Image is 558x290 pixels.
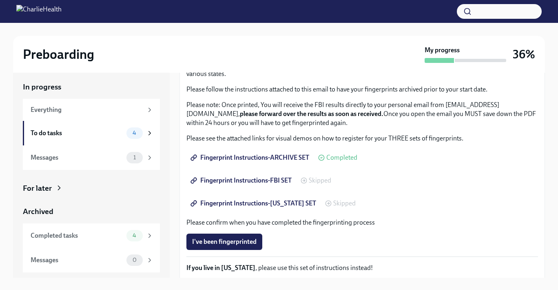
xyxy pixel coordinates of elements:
[186,149,315,166] a: Fingerprint Instructions-ARCHIVE SET
[23,183,52,194] div: For later
[128,257,142,263] span: 0
[186,263,538,272] p: , please use this set of instructions instead!
[186,134,538,143] p: Please see the attached links for visual demos on how to register for your THREE sets of fingerpr...
[192,238,257,246] span: I've been fingerprinted
[16,5,62,18] img: CharlieHealth
[186,100,538,127] p: Please note: Once printed, You will receive the FBI results directly to your personal email from ...
[23,99,160,121] a: Everything
[31,129,123,138] div: To do tasks
[513,47,535,62] h3: 36%
[23,248,160,272] a: Messages0
[23,206,160,217] a: Archived
[186,172,297,189] a: Fingerprint Instructions-FBI SET
[23,46,94,62] h2: Preboarding
[23,183,160,194] a: For later
[23,121,160,145] a: To do tasks4
[186,218,538,227] p: Please confirm when you have completed the fingerprinting process
[240,110,383,118] strong: please forward over the results as soon as received.
[186,195,322,212] a: Fingerprint Instructions-[US_STATE] SET
[128,154,141,161] span: 1
[31,153,123,162] div: Messages
[23,223,160,248] a: Completed tasks4
[192,154,309,162] span: Fingerprint Instructions-ARCHIVE SET
[425,46,460,55] strong: My progress
[326,154,357,161] span: Completed
[192,176,292,185] span: Fingerprint Instructions-FBI SET
[128,232,141,239] span: 4
[192,199,316,207] span: Fingerprint Instructions-[US_STATE] SET
[31,105,143,114] div: Everything
[23,145,160,170] a: Messages1
[186,234,262,250] button: I've been fingerprinted
[128,130,141,136] span: 4
[23,82,160,92] a: In progress
[186,264,255,272] strong: If you live in [US_STATE]
[309,177,331,184] span: Skipped
[31,256,123,265] div: Messages
[31,231,123,240] div: Completed tasks
[333,200,356,207] span: Skipped
[186,85,538,94] p: Please follow the instructions attached to this email to have your fingerprints archived prior to...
